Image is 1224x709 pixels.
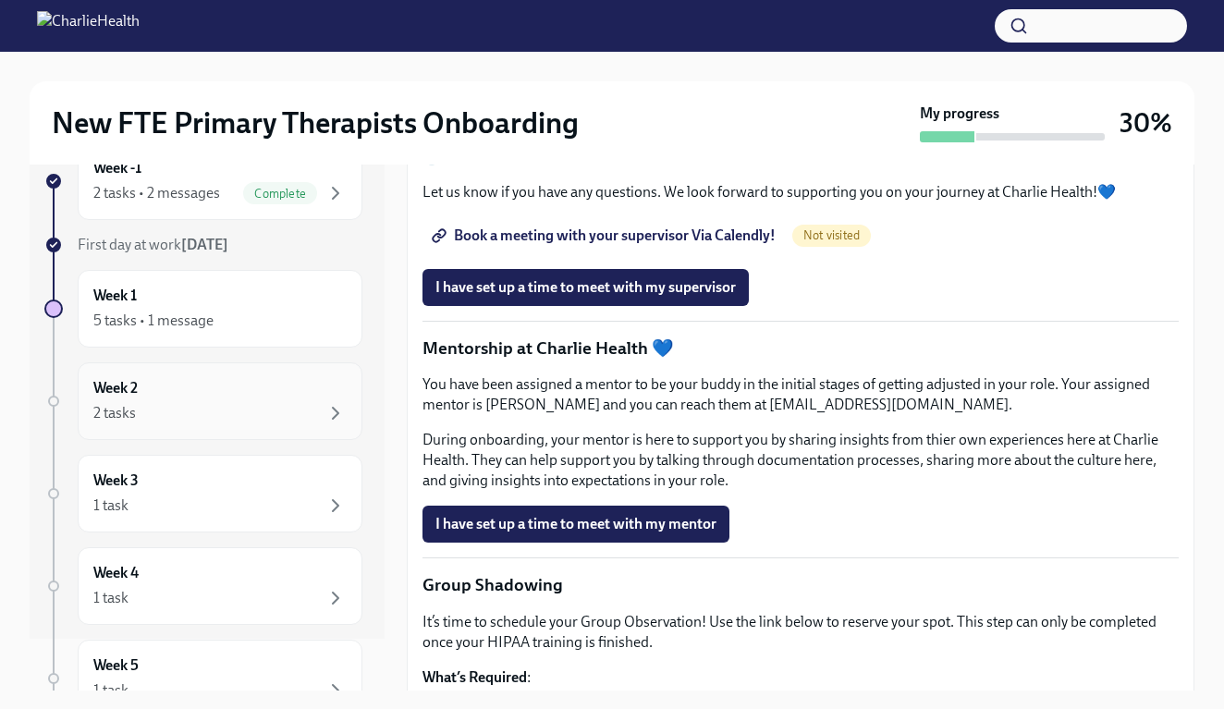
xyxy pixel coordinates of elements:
[52,104,579,141] h2: New FTE Primary Therapists Onboarding
[44,547,362,625] a: Week 41 task
[422,269,749,306] button: I have set up a time to meet with my supervisor
[44,142,362,220] a: Week -12 tasks • 2 messagesComplete
[422,182,1179,202] p: Let us know if you have any questions. We look forward to supporting you on your journey at Charl...
[422,430,1179,491] p: During onboarding, your mentor is here to support you by sharing insights from thier own experien...
[422,506,729,543] button: I have set up a time to meet with my mentor
[181,236,228,253] strong: [DATE]
[93,183,220,203] div: 2 tasks • 2 messages
[435,226,776,245] span: Book a meeting with your supervisor Via Calendly!
[920,104,999,124] strong: My progress
[37,11,140,41] img: CharlieHealth
[422,374,1179,415] p: You have been assigned a mentor to be your buddy in the initial stages of getting adjusted in you...
[93,403,136,423] div: 2 tasks
[44,235,362,255] a: First day at work[DATE]
[441,148,534,165] strong: Scheduling Tip
[93,655,139,676] h6: Week 5
[44,362,362,440] a: Week 22 tasks
[78,236,228,253] span: First day at work
[422,668,527,686] strong: What’s Required
[93,378,138,398] h6: Week 2
[93,495,129,516] div: 1 task
[93,286,137,306] h6: Week 1
[93,158,141,178] h6: Week -1
[93,311,214,331] div: 5 tasks • 1 message
[243,187,317,201] span: Complete
[93,471,139,491] h6: Week 3
[1120,106,1172,140] h3: 30%
[435,278,736,297] span: I have set up a time to meet with my supervisor
[792,228,871,242] span: Not visited
[422,573,1179,597] p: Group Shadowing
[44,455,362,532] a: Week 31 task
[435,515,716,533] span: I have set up a time to meet with my mentor
[93,563,139,583] h6: Week 4
[93,680,129,701] div: 1 task
[93,588,129,608] div: 1 task
[44,270,362,348] a: Week 15 tasks • 1 message
[422,612,1179,653] p: It’s time to schedule your Group Observation! Use the link below to reserve your spot. This step ...
[422,336,1179,361] p: Mentorship at Charlie Health 💙
[422,217,789,254] a: Book a meeting with your supervisor Via Calendly!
